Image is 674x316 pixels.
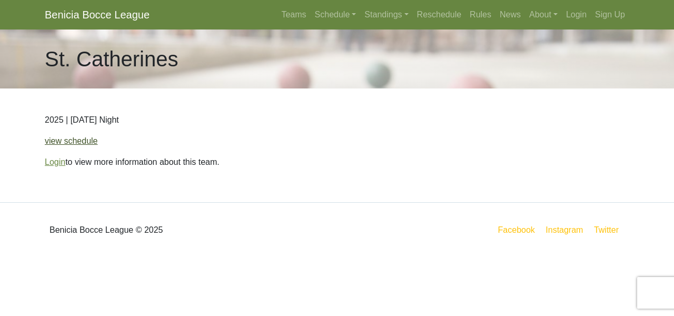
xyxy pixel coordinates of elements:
a: Teams [277,4,310,25]
a: Benicia Bocce League [45,4,150,25]
a: Reschedule [413,4,466,25]
a: News [495,4,525,25]
a: Schedule [311,4,361,25]
div: Benicia Bocce League © 2025 [37,211,337,249]
h1: St. Catherines [45,46,178,72]
a: About [525,4,562,25]
a: view schedule [45,136,98,145]
a: Twitter [592,223,627,236]
a: Login [45,157,65,166]
p: 2025 | [DATE] Night [45,114,629,126]
a: Instagram [543,223,585,236]
a: Standings [360,4,412,25]
a: Sign Up [591,4,629,25]
a: Login [562,4,591,25]
p: to view more information about this team. [45,156,629,169]
a: Facebook [496,223,537,236]
a: Rules [465,4,495,25]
